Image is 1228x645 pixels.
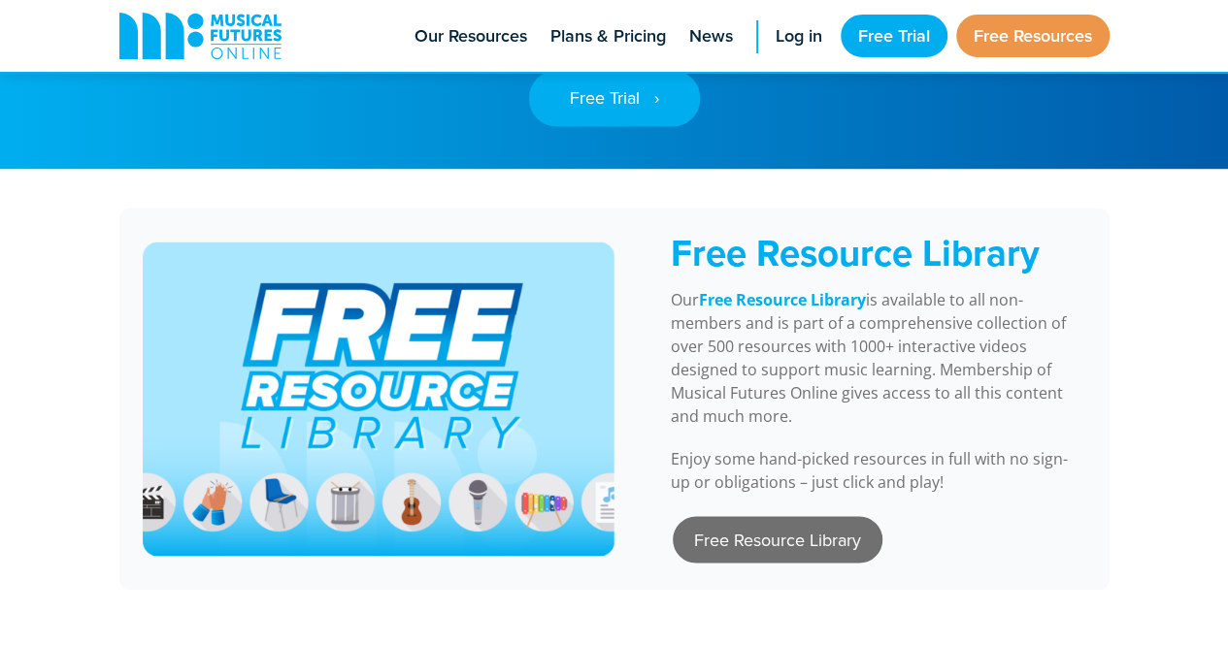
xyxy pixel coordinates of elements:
[841,15,947,57] a: Free Trial
[529,70,700,126] a: Free Trial ‎‏‏‎ ‎ ›
[415,23,527,49] span: Our Resources
[671,446,1086,493] p: Enjoy some hand-picked resources in full with no sign-up or obligations – just click and play!
[671,287,1086,427] p: Our is available to all non-members and is part of a comprehensive collection of over 500 resourc...
[776,23,822,49] span: Log in
[673,516,882,563] a: Free Resource Library
[550,23,666,49] span: Plans & Pricing
[671,226,1040,279] span: Free Resource Library
[699,288,866,310] a: Free Resource Library
[956,15,1110,57] a: Free Resources
[689,23,733,49] span: News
